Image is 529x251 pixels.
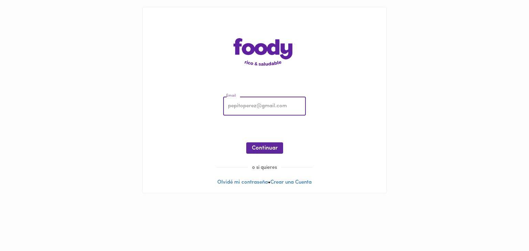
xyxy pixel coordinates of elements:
[223,97,306,116] input: pepitoperez@gmail.com
[234,38,295,66] img: logo-main-page.png
[270,180,312,185] a: Crear una Cuenta
[143,7,386,193] div: •
[252,145,278,152] span: Continuar
[246,142,283,154] button: Continuar
[248,165,281,170] span: o si quieres
[489,211,522,244] iframe: Messagebird Livechat Widget
[217,180,268,185] a: Olvidé mi contraseña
